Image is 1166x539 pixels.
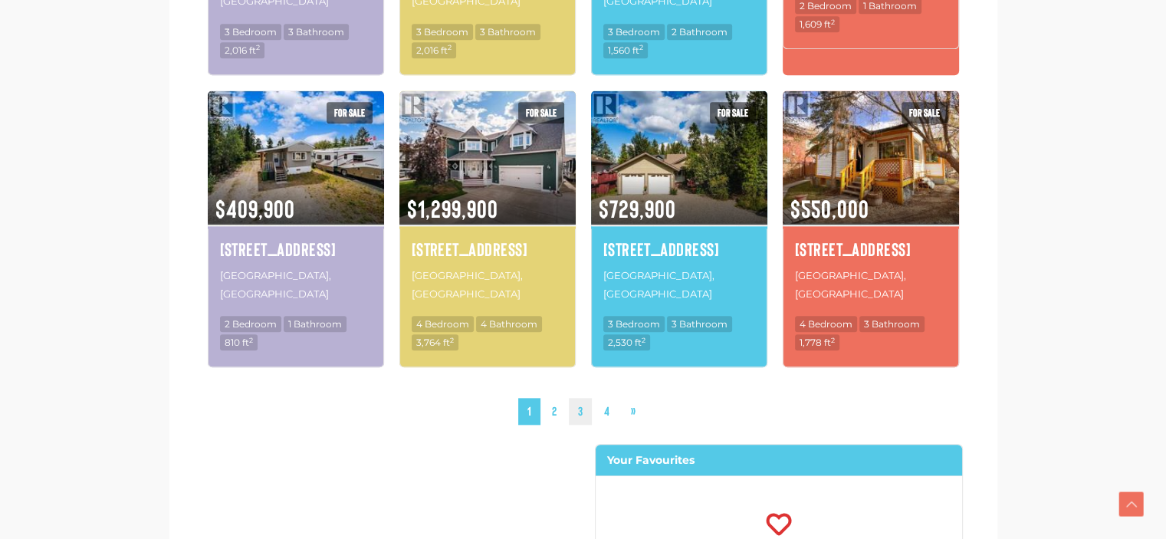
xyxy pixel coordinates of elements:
[783,88,959,226] img: 7225 7TH AVENUE, Whitehorse, Yukon
[595,398,619,425] a: 4
[603,24,665,40] span: 3 Bedroom
[795,334,839,350] span: 1,778 ft
[284,24,349,40] span: 3 Bathroom
[859,316,925,332] span: 3 Bathroom
[412,24,473,40] span: 3 Bedroom
[412,42,456,58] span: 2,016 ft
[622,398,645,425] a: »
[412,265,563,304] p: [GEOGRAPHIC_DATA], [GEOGRAPHIC_DATA]
[475,24,540,40] span: 3 Bathroom
[543,398,566,425] a: 2
[603,265,755,304] p: [GEOGRAPHIC_DATA], [GEOGRAPHIC_DATA]
[795,16,839,32] span: 1,609 ft
[450,336,454,344] sup: 2
[256,43,260,51] sup: 2
[448,43,452,51] sup: 2
[249,336,253,344] sup: 2
[783,174,959,225] span: $550,000
[603,316,665,332] span: 3 Bedroom
[284,316,347,332] span: 1 Bathroom
[795,265,947,304] p: [GEOGRAPHIC_DATA], [GEOGRAPHIC_DATA]
[518,398,540,425] span: 1
[795,316,857,332] span: 4 Bedroom
[412,316,474,332] span: 4 Bedroom
[399,88,576,226] img: 5 GEM PLACE, Whitehorse, Yukon
[603,334,650,350] span: 2,530 ft
[639,43,643,51] sup: 2
[603,236,755,262] a: [STREET_ADDRESS]
[208,174,384,225] span: $409,900
[591,174,767,225] span: $729,900
[220,316,281,332] span: 2 Bedroom
[569,398,592,425] a: 3
[831,18,835,26] sup: 2
[220,265,372,304] p: [GEOGRAPHIC_DATA], [GEOGRAPHIC_DATA]
[667,316,732,332] span: 3 Bathroom
[667,24,732,40] span: 2 Bathroom
[327,102,373,123] span: For sale
[220,236,372,262] a: [STREET_ADDRESS]
[603,42,648,58] span: 1,560 ft
[412,334,458,350] span: 3,764 ft
[220,24,281,40] span: 3 Bedroom
[399,174,576,225] span: $1,299,900
[476,316,542,332] span: 4 Bathroom
[220,334,258,350] span: 810 ft
[518,102,564,123] span: For sale
[642,336,645,344] sup: 2
[831,336,835,344] sup: 2
[902,102,948,123] span: For sale
[220,42,264,58] span: 2,016 ft
[208,88,384,226] img: 19 EAGLE PLACE, Whitehorse, Yukon
[607,453,695,467] strong: Your Favourites
[795,236,947,262] a: [STREET_ADDRESS]
[412,236,563,262] a: [STREET_ADDRESS]
[710,102,756,123] span: For sale
[591,88,767,226] img: 16 ARLEUX PLACE, Whitehorse, Yukon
